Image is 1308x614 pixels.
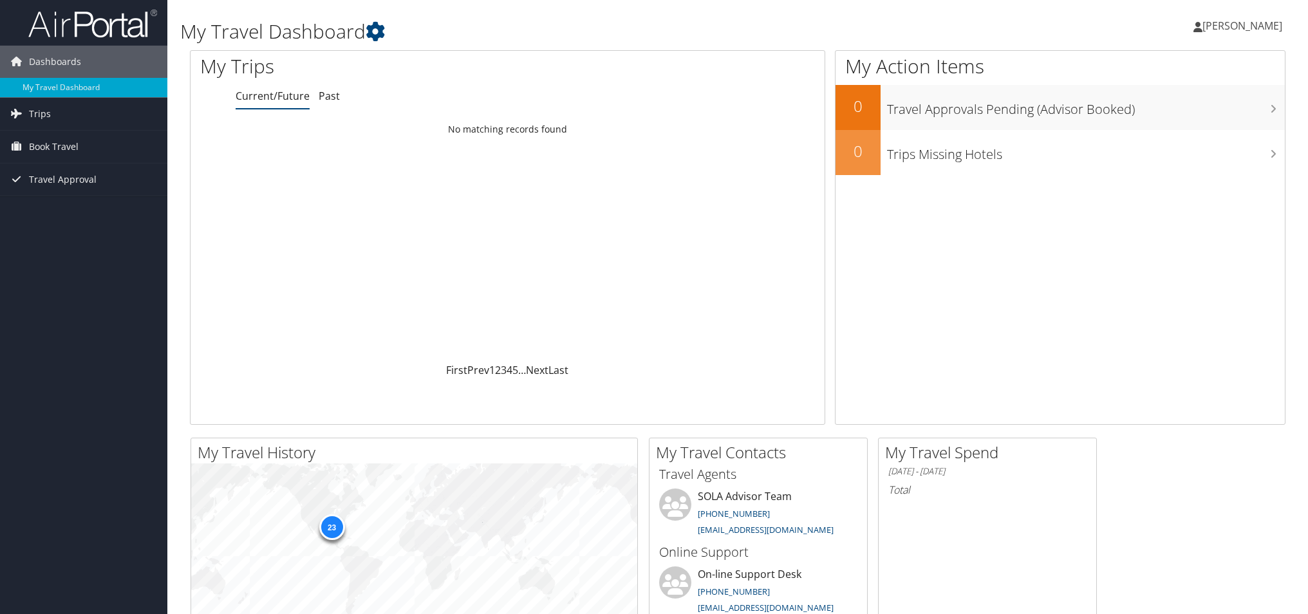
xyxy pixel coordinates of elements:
[659,465,857,483] h3: Travel Agents
[467,363,489,377] a: Prev
[887,139,1285,163] h3: Trips Missing Hotels
[507,363,512,377] a: 4
[29,131,79,163] span: Book Travel
[887,94,1285,118] h3: Travel Approvals Pending (Advisor Booked)
[198,442,637,463] h2: My Travel History
[512,363,518,377] a: 5
[236,89,310,103] a: Current/Future
[518,363,526,377] span: …
[180,18,924,45] h1: My Travel Dashboard
[888,483,1087,497] h6: Total
[653,488,864,541] li: SOLA Advisor Team
[526,363,548,377] a: Next
[885,442,1096,463] h2: My Travel Spend
[29,46,81,78] span: Dashboards
[29,98,51,130] span: Trips
[1202,19,1282,33] span: [PERSON_NAME]
[836,85,1285,130] a: 0Travel Approvals Pending (Advisor Booked)
[29,163,97,196] span: Travel Approval
[200,53,550,80] h1: My Trips
[888,465,1087,478] h6: [DATE] - [DATE]
[319,89,340,103] a: Past
[191,118,825,141] td: No matching records found
[698,508,770,519] a: [PHONE_NUMBER]
[698,602,834,613] a: [EMAIL_ADDRESS][DOMAIN_NAME]
[446,363,467,377] a: First
[698,586,770,597] a: [PHONE_NUMBER]
[548,363,568,377] a: Last
[659,543,857,561] h3: Online Support
[319,514,344,540] div: 23
[1193,6,1295,45] a: [PERSON_NAME]
[656,442,867,463] h2: My Travel Contacts
[698,524,834,535] a: [EMAIL_ADDRESS][DOMAIN_NAME]
[836,53,1285,80] h1: My Action Items
[836,140,881,162] h2: 0
[501,363,507,377] a: 3
[836,95,881,117] h2: 0
[489,363,495,377] a: 1
[836,130,1285,175] a: 0Trips Missing Hotels
[495,363,501,377] a: 2
[28,8,157,39] img: airportal-logo.png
